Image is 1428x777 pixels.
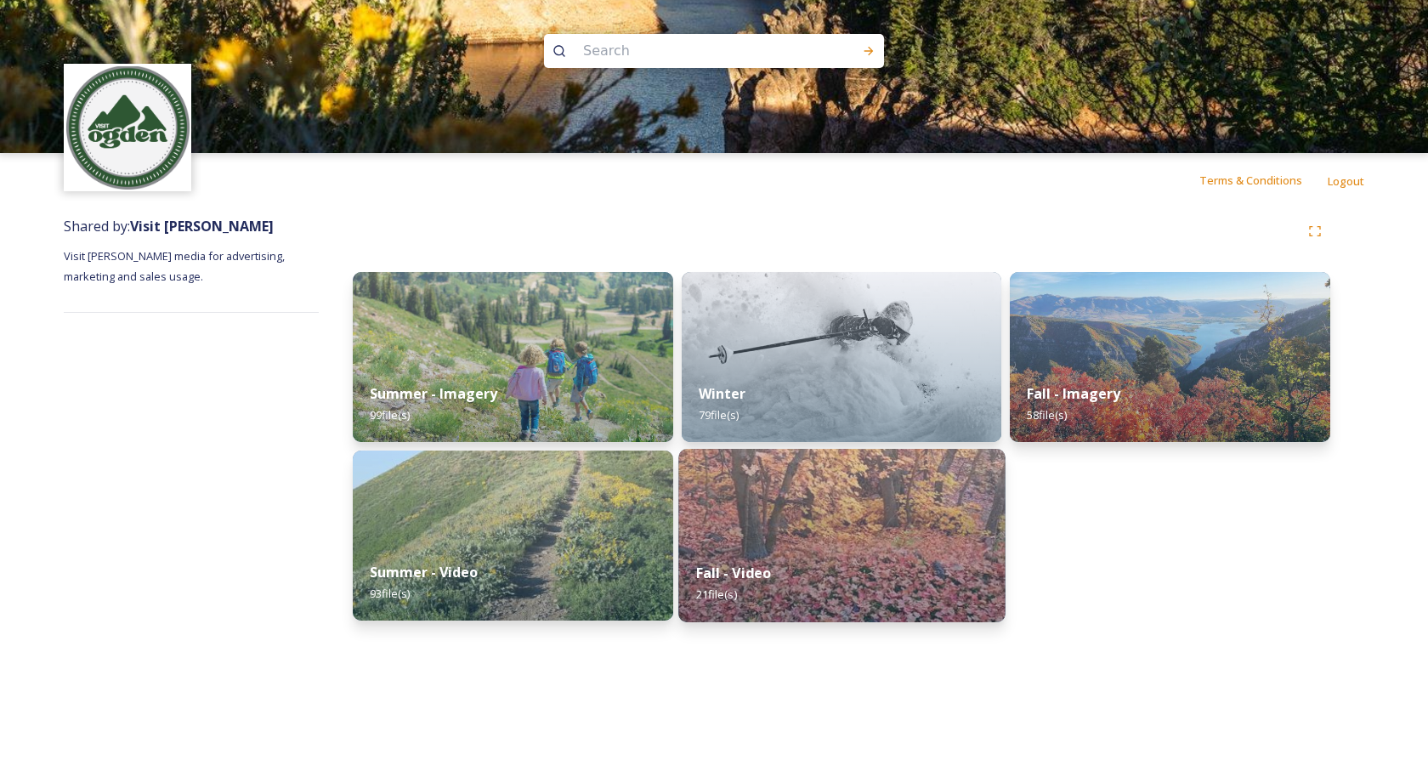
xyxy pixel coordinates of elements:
[66,66,190,190] img: Unknown.png
[699,384,745,403] strong: Winter
[575,32,807,70] input: Search
[1010,272,1330,442] img: 20230930_081913-01.jpeg
[695,587,736,602] span: 21 file(s)
[64,217,274,235] span: Shared by:
[678,449,1005,622] img: 91d9a001-3389-48c3-9b07-3b7590d4dd76.jpg
[353,272,673,442] img: RLT_8579.jpg
[353,451,673,621] img: 5339d5a0-e44d-40eb-8da4-dd041befb270.jpg
[682,272,1002,442] img: 20230227_IMDSC04287.jpg
[370,586,410,601] span: 93 file(s)
[1027,384,1120,403] strong: Fall - Imagery
[1199,170,1328,190] a: Terms & Conditions
[130,217,274,235] strong: Visit [PERSON_NAME]
[370,384,497,403] strong: Summer - Imagery
[1027,407,1067,423] span: 58 file(s)
[1199,173,1302,188] span: Terms & Conditions
[1328,173,1364,189] span: Logout
[699,407,739,423] span: 79 file(s)
[695,564,771,582] strong: Fall - Video
[64,248,287,284] span: Visit [PERSON_NAME] media for advertising, marketing and sales usage.
[370,407,410,423] span: 99 file(s)
[370,563,478,581] strong: Summer - Video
